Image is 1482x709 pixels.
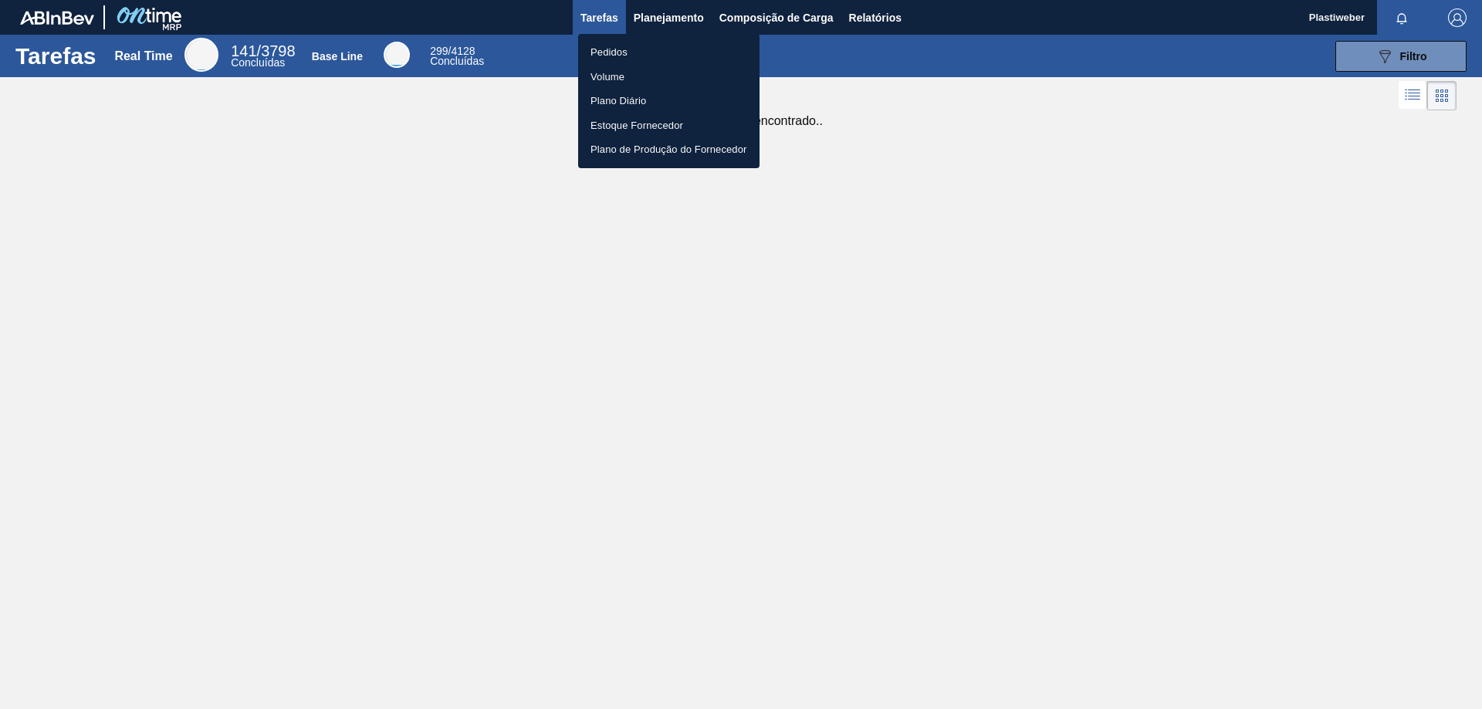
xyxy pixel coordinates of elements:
a: Plano Diário [578,89,760,113]
a: Pedidos [578,40,760,65]
a: Volume [578,65,760,89]
a: Estoque Fornecedor [578,113,760,138]
a: Plano de Produção do Fornecedor [578,137,760,162]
